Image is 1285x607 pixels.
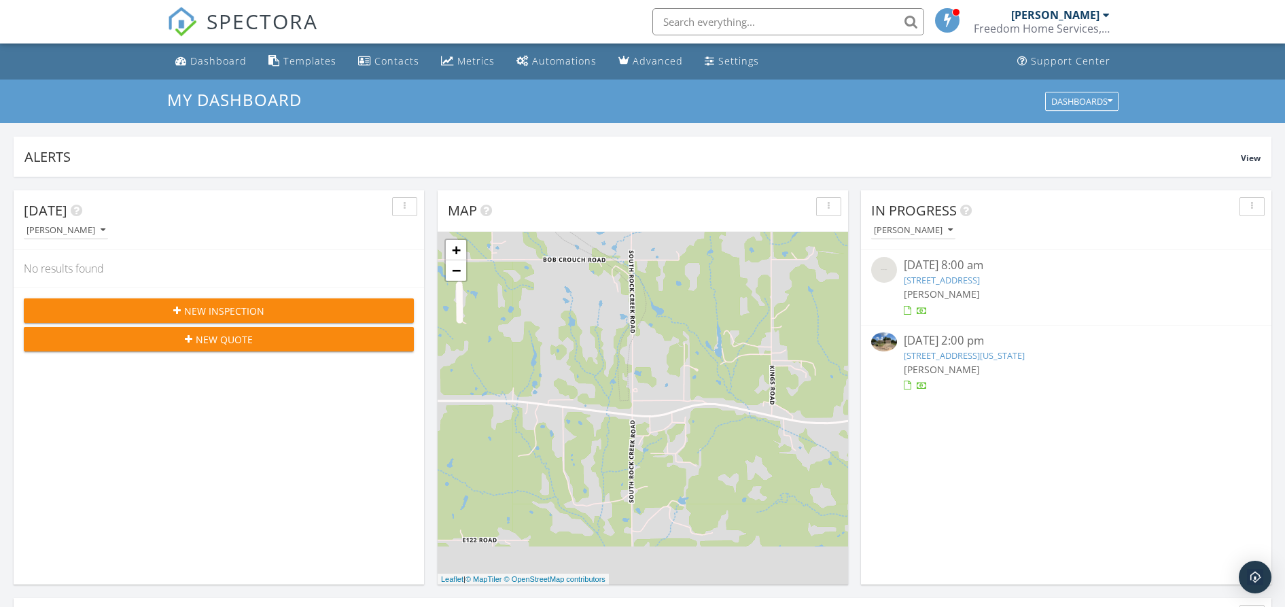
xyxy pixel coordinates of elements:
a: © MapTiler [465,575,502,583]
span: Map [448,201,477,220]
a: [STREET_ADDRESS][US_STATE] [904,349,1025,362]
a: SPECTORA [167,18,318,47]
a: Templates [263,49,342,74]
a: Advanced [613,49,688,74]
div: Open Intercom Messenger [1239,561,1271,593]
button: [PERSON_NAME] [24,222,108,240]
img: The Best Home Inspection Software - Spectora [167,7,197,37]
div: Alerts [24,148,1241,166]
a: Zoom in [446,240,466,260]
div: Automations [532,54,597,67]
img: 9483203%2Freports%2Fed3183d5-71be-4980-878c-7db0087cfbb2%2Fcover_photos%2Fv6o88j9vTerj6zmg9Qrq%2F... [871,332,897,351]
div: Contacts [374,54,419,67]
a: Automations (Basic) [511,49,602,74]
span: [DATE] [24,201,67,220]
div: [PERSON_NAME] [27,226,105,235]
div: Templates [283,54,336,67]
span: New Inspection [184,304,264,318]
img: streetview [871,257,897,283]
span: In Progress [871,201,957,220]
span: My Dashboard [167,88,302,111]
button: [PERSON_NAME] [871,222,955,240]
button: New Quote [24,327,414,351]
span: View [1241,152,1261,164]
a: Settings [699,49,764,74]
a: Zoom out [446,260,466,281]
span: [PERSON_NAME] [904,288,980,300]
a: [STREET_ADDRESS] [904,274,980,286]
div: Settings [718,54,759,67]
a: Dashboard [170,49,252,74]
a: Support Center [1012,49,1116,74]
a: [DATE] 8:00 am [STREET_ADDRESS] [PERSON_NAME] [871,257,1261,317]
div: | [438,574,609,585]
button: New Inspection [24,298,414,323]
div: Advanced [633,54,683,67]
div: Metrics [457,54,495,67]
a: Contacts [353,49,425,74]
div: [DATE] 8:00 am [904,257,1229,274]
div: [PERSON_NAME] [1011,8,1099,22]
button: Dashboards [1045,92,1119,111]
div: Dashboards [1051,97,1112,106]
div: Freedom Home Services, LLC [974,22,1110,35]
a: Leaflet [441,575,463,583]
span: [PERSON_NAME] [904,363,980,376]
span: New Quote [196,332,253,347]
div: [DATE] 2:00 pm [904,332,1229,349]
input: Search everything... [652,8,924,35]
a: [DATE] 2:00 pm [STREET_ADDRESS][US_STATE] [PERSON_NAME] [871,332,1261,393]
span: SPECTORA [207,7,318,35]
div: Dashboard [190,54,247,67]
a: Metrics [436,49,500,74]
div: No results found [14,250,424,287]
div: [PERSON_NAME] [874,226,953,235]
a: © OpenStreetMap contributors [504,575,605,583]
div: Support Center [1031,54,1110,67]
